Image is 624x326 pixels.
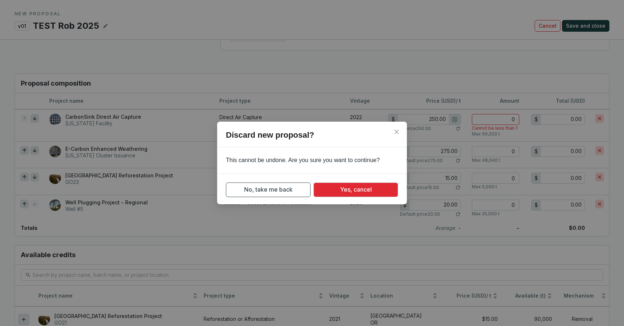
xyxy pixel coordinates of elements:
[391,126,402,138] button: Close
[226,182,311,197] button: No, take me back
[340,185,372,194] span: Yes, cancel
[391,129,402,135] span: Close
[244,185,293,194] span: No, take me back
[313,182,398,197] button: Yes, cancel
[217,129,407,147] h2: Discard new proposal?
[394,129,400,135] span: close
[217,156,407,165] p: This cannot be undone. Are you sure you want to continue?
